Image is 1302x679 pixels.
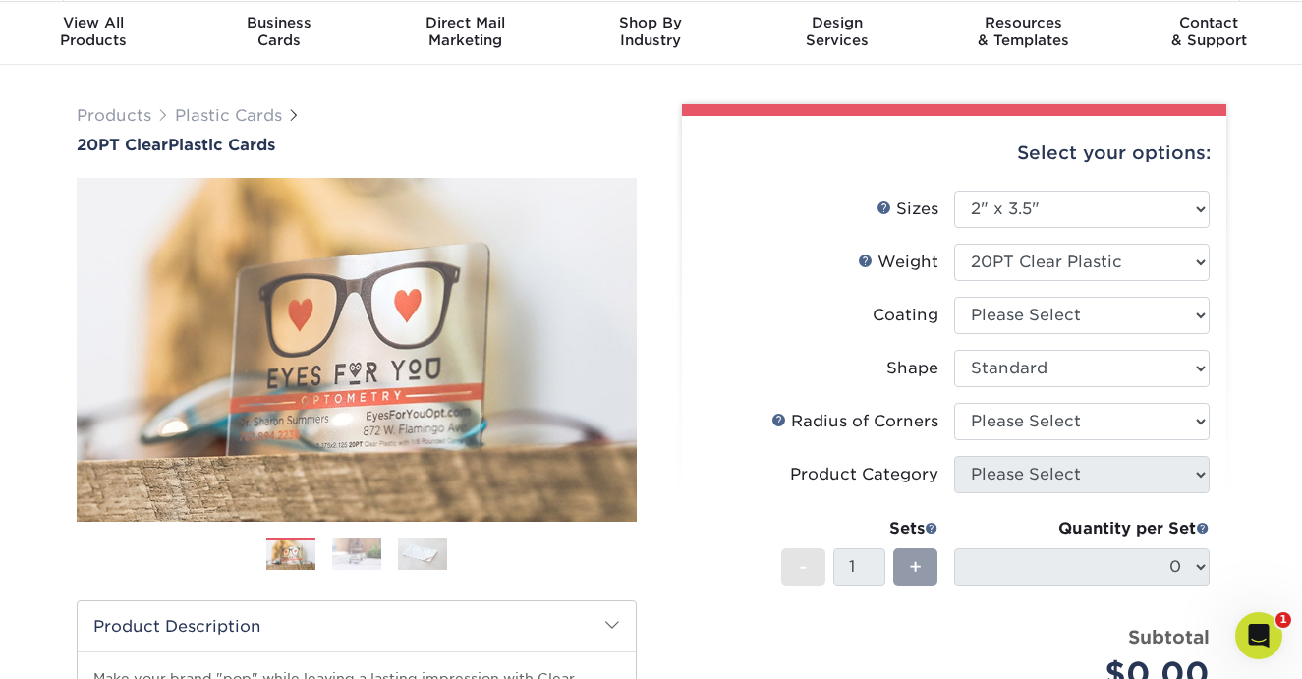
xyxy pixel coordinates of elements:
[1116,14,1302,31] span: Contact
[1116,2,1302,65] a: Contact& Support
[886,357,938,380] div: Shape
[877,198,938,221] div: Sizes
[332,537,381,571] img: Plastic Cards 02
[954,517,1210,540] div: Quantity per Set
[372,14,558,49] div: Marketing
[77,106,151,125] a: Products
[698,116,1211,191] div: Select your options:
[186,14,371,31] span: Business
[799,552,808,582] span: -
[930,14,1115,49] div: & Templates
[77,136,168,154] span: 20PT Clear
[771,410,938,433] div: Radius of Corners
[558,14,744,31] span: Shop By
[175,106,282,125] a: Plastic Cards
[186,2,371,65] a: BusinessCards
[744,14,930,31] span: Design
[1275,612,1291,628] span: 1
[744,14,930,49] div: Services
[909,552,922,582] span: +
[558,14,744,49] div: Industry
[1235,612,1282,659] iframe: Intercom live chat
[77,136,637,154] a: 20PT ClearPlastic Cards
[77,136,637,154] h1: Plastic Cards
[186,14,371,49] div: Cards
[266,538,315,573] img: Plastic Cards 01
[781,517,938,540] div: Sets
[78,601,636,651] h2: Product Description
[1128,626,1210,648] strong: Subtotal
[398,537,447,571] img: Plastic Cards 03
[558,2,744,65] a: Shop ByIndustry
[930,14,1115,31] span: Resources
[930,2,1115,65] a: Resources& Templates
[1116,14,1302,49] div: & Support
[77,156,637,543] img: 20PT Clear 01
[790,463,938,486] div: Product Category
[372,2,558,65] a: Direct MailMarketing
[744,2,930,65] a: DesignServices
[372,14,558,31] span: Direct Mail
[5,619,167,672] iframe: Google Customer Reviews
[858,251,938,274] div: Weight
[873,304,938,327] div: Coating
